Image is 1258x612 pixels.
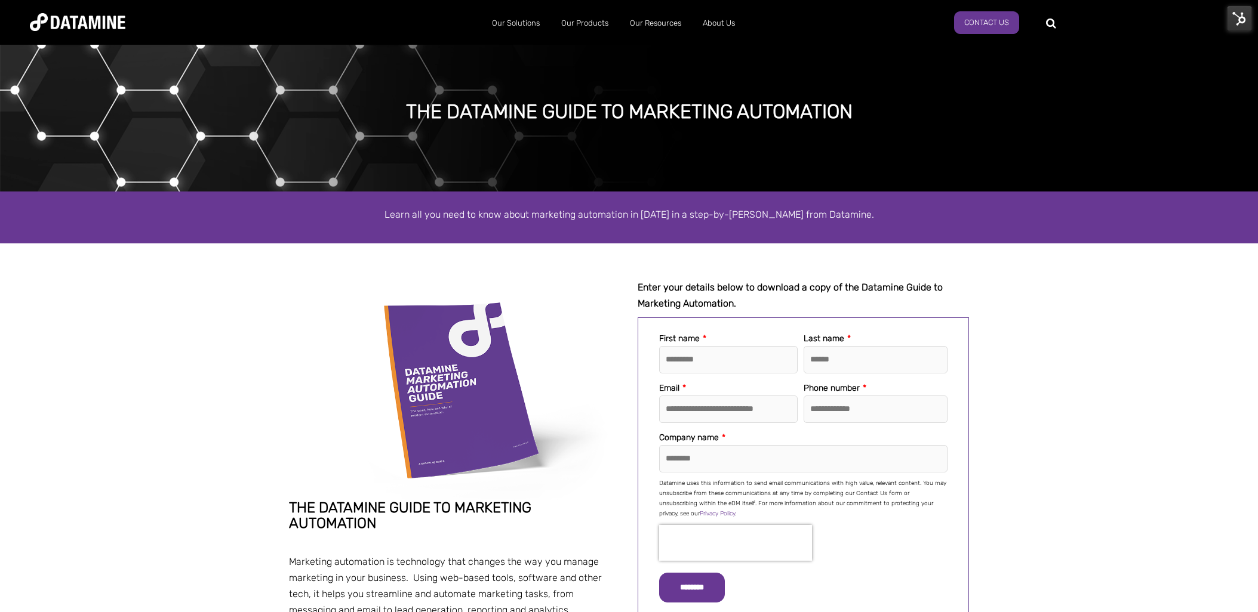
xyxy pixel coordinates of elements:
a: Privacy Policy [700,510,735,517]
a: Our Resources [619,8,692,39]
p: Datamine uses this information to send email communications with high value, relevant content. Yo... [659,478,948,519]
div: The datamine guide to Marketing Automation [141,101,1116,123]
span: Learn all you need to know about marketing automation in [DATE] in a step-by-[PERSON_NAME] from D... [385,209,874,220]
span: Last name [804,333,844,344]
img: Marketing Automation Cover small [289,279,620,500]
span: Company name [659,432,719,443]
span: Email [659,383,679,393]
img: Datamine [30,13,125,31]
strong: Enter your details below to download a copy of the Datamine Guide to Marketing Automation. [638,282,943,309]
a: Our Products [550,8,619,39]
img: HubSpot Tools Menu Toggle [1227,6,1252,31]
strong: The Datamine Guide to Marketing Automation [289,499,531,531]
span: First name [659,333,700,344]
a: Our Solutions [481,8,550,39]
a: About Us [692,8,746,39]
iframe: reCAPTCHA [659,525,812,561]
a: Contact us [954,11,1019,34]
span: Phone number [804,383,860,393]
